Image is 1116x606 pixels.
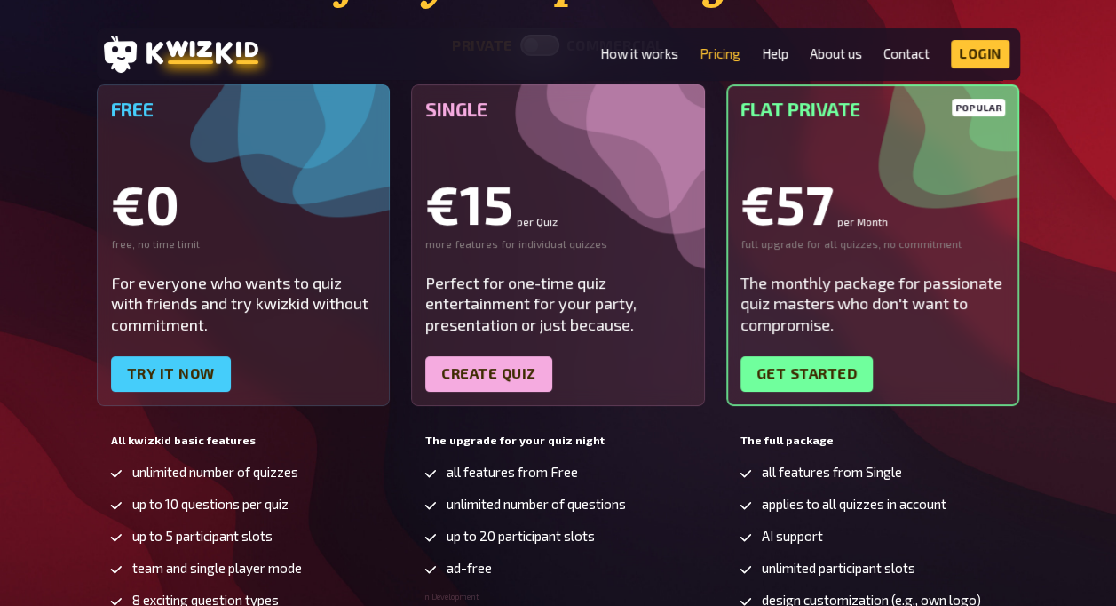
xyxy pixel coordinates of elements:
a: Try it now [111,356,231,392]
span: unlimited number of quizzes [132,465,298,480]
span: unlimited number of questions [447,497,626,512]
div: Perfect for one-time quiz entertainment for your party, presentation or just because. [425,273,691,335]
a: About us [810,46,862,61]
a: How it works [600,46,678,61]
a: Create quiz [425,356,552,392]
h5: The full package [740,435,1006,447]
span: AI support [762,529,823,544]
span: up to 20 participant slots [447,529,595,544]
div: more features for individual quizzes [425,237,691,251]
h5: Flat Private [740,99,1006,120]
span: ad-free [447,561,492,576]
h5: Free [111,99,376,120]
div: free, no time limit [111,237,376,251]
a: Login [951,40,1009,68]
span: up to 10 questions per quiz [132,497,289,512]
h5: All kwizkid basic features [111,435,376,447]
span: team and single player mode [132,561,302,576]
span: up to 5 participant slots [132,529,273,544]
div: €15 [425,177,691,230]
div: The monthly package for passionate quiz masters who don't want to compromise. [740,273,1006,335]
div: €57 [740,177,1006,230]
a: Get started [740,356,874,392]
small: per Quiz [517,216,558,227]
a: Pricing [700,46,740,61]
h5: The upgrade for your quiz night [425,435,691,447]
span: applies to all quizzes in account [762,497,946,512]
span: unlimited participant slots [762,561,915,576]
span: In Development [422,593,479,602]
small: per Month [837,216,888,227]
span: all features from Single [762,465,902,480]
div: €0 [111,177,376,230]
h5: Single [425,99,691,120]
a: Help [762,46,788,61]
div: For everyone who wants to quiz with friends and try kwizkid without commitment. [111,273,376,335]
span: all features from Free [447,465,578,480]
div: full upgrade for all quizzes, no commitment [740,237,1006,251]
a: Contact [883,46,930,61]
